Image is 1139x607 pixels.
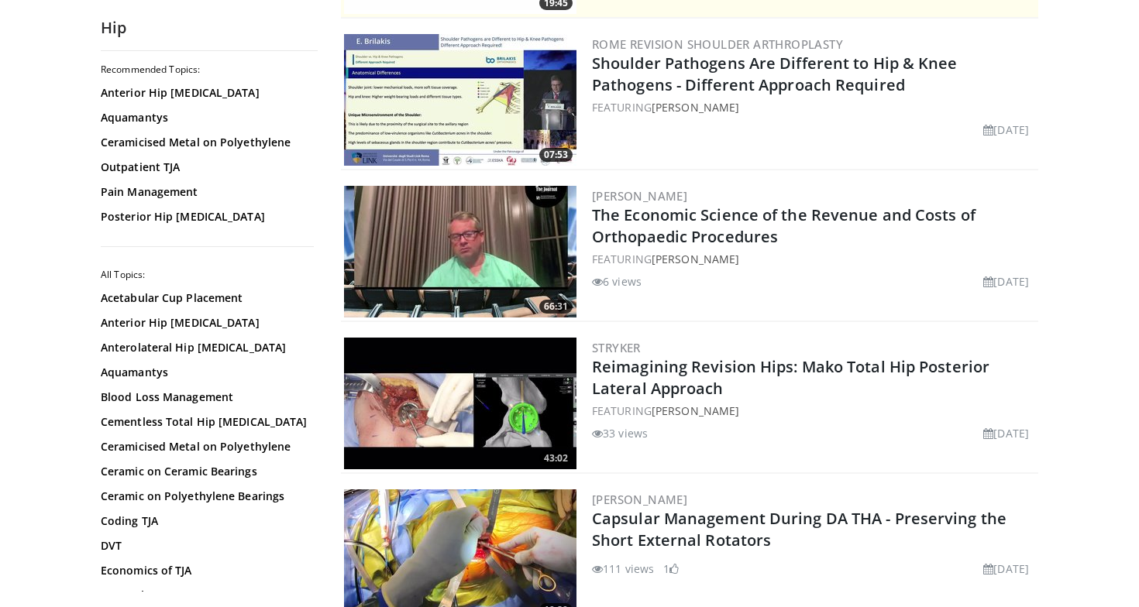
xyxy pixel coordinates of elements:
li: [DATE] [983,273,1029,290]
h2: Recommended Topics: [101,63,314,76]
a: Anterior Hip [MEDICAL_DATA] [101,85,310,101]
img: 6a7d116b-e731-469b-a02b-077c798815a2.300x170_q85_crop-smart_upscale.jpg [344,34,576,166]
li: 1 [663,561,679,577]
a: Reimagining Revision Hips: Mako Total Hip Posterior Lateral Approach [592,356,989,399]
a: Rome Revision Shoulder Arthroplasty [592,36,843,52]
a: [PERSON_NAME] [652,403,739,418]
li: 111 views [592,561,654,577]
li: 6 views [592,273,642,290]
a: Ceramicised Metal on Polyethylene [101,135,310,150]
div: FEATURING [592,251,1035,267]
img: 63ae7db7-4772-4245-8474-3d0ac4781287.300x170_q85_crop-smart_upscale.jpg [344,186,576,317]
a: Ceramicised Metal on Polyethylene [101,439,310,454]
a: Posterior Hip [MEDICAL_DATA] [101,209,310,225]
span: 66:31 [539,300,573,314]
li: 33 views [592,425,648,441]
a: Ceramic on Polyethylene Bearings [101,489,310,504]
a: Shoulder Pathogens Are Different to Hip & Knee Pathogens - Different Approach Required [592,53,958,95]
a: Anterolateral Hip [MEDICAL_DATA] [101,340,310,355]
div: FEATURING [592,403,1035,419]
li: [DATE] [983,122,1029,138]
a: DVT [101,538,310,554]
a: Outpatient TJA [101,159,310,175]
a: 07:53 [344,34,576,166]
a: Pain Management [101,184,310,200]
h2: Hip [101,18,318,38]
a: Blood Loss Management [101,389,310,405]
a: 66:31 [344,186,576,317]
li: [DATE] [983,425,1029,441]
div: FEATURING [592,99,1035,115]
a: Ceramic on Ceramic Bearings [101,464,310,479]
a: Stryker [592,340,641,355]
a: [PERSON_NAME] [592,492,687,507]
a: Femoral Component THA [101,588,310,603]
a: Economics of TJA [101,563,310,578]
a: Acetabular Cup Placement [101,290,310,306]
a: [PERSON_NAME] [592,188,687,204]
img: 6632ea9e-2a24-47c5-a9a2-6608124666dc.300x170_q85_crop-smart_upscale.jpg [344,338,576,469]
a: Cementless Total Hip [MEDICAL_DATA] [101,414,310,430]
a: 43:02 [344,338,576,469]
h2: All Topics: [101,269,314,281]
a: Anterior Hip [MEDICAL_DATA] [101,315,310,331]
span: 07:53 [539,148,573,162]
a: [PERSON_NAME] [652,100,739,115]
a: Aquamantys [101,365,310,380]
a: Coding TJA [101,513,310,529]
a: [PERSON_NAME] [652,252,739,266]
a: Capsular Management During DA THA - Preserving the Short External Rotators [592,508,1007,550]
a: Aquamantys [101,110,310,125]
a: The Economic Science of the Revenue and Costs of Orthopaedic Procedures [592,204,976,247]
li: [DATE] [983,561,1029,577]
span: 43:02 [539,451,573,465]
